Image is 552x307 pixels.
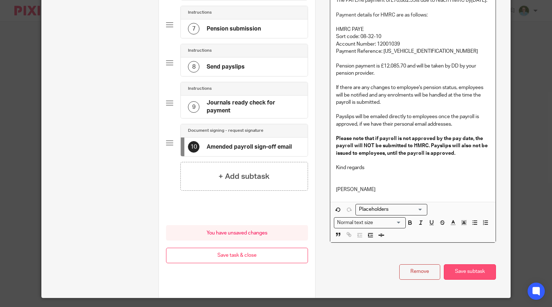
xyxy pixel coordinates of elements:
div: 7 [188,23,199,34]
span: Normal text size [336,219,375,227]
p: If there are any changes to employee's pension status, employees will be notified and any enrolme... [336,84,490,106]
h4: Send payslips [207,63,245,71]
h4: + Add subtask [218,171,270,182]
h4: Instructions [188,86,212,92]
h4: Journals ready check for payment [207,99,300,115]
div: 9 [188,101,199,113]
button: Remove [399,264,440,280]
div: You have unsaved changes [166,225,308,241]
p: Payslips will be emailed directly to employees once the payroll is approved, if we have their per... [336,113,490,128]
h4: Amended payroll sign-off email [207,143,292,151]
div: Search for option [355,204,427,215]
h4: Instructions [188,48,212,54]
div: Placeholders [355,204,427,215]
span: Payment details for HMRC are as follows: [336,13,428,18]
button: Save task & close [166,248,308,263]
p: Sort code: 08-32-10 [336,33,490,40]
div: Text styles [334,217,406,228]
p: Kind regards [336,164,490,171]
div: 8 [188,61,199,73]
p: Account Number: 12001039 [336,41,490,48]
p: Pension payment is £12,085.70 and will be taken by DD by your pension provider. [336,62,490,77]
h4: Instructions [188,10,212,15]
div: 10 [188,141,199,153]
button: Save subtask [444,264,496,280]
strong: Please note that if payroll is not approved by the pay date, the payroll will NOT be submitted to... [336,136,489,156]
div: Search for option [334,217,406,228]
input: Search for option [356,206,423,213]
h4: Document signing - request signature [188,128,263,134]
p: Payment Reference: [US_VEHICLE_IDENTIFICATION_NUMBER] [336,48,490,55]
p: HMRC PAYE [336,26,490,33]
h4: Pension submission [207,25,261,33]
input: Search for option [376,219,401,227]
p: [PERSON_NAME] [336,186,490,193]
